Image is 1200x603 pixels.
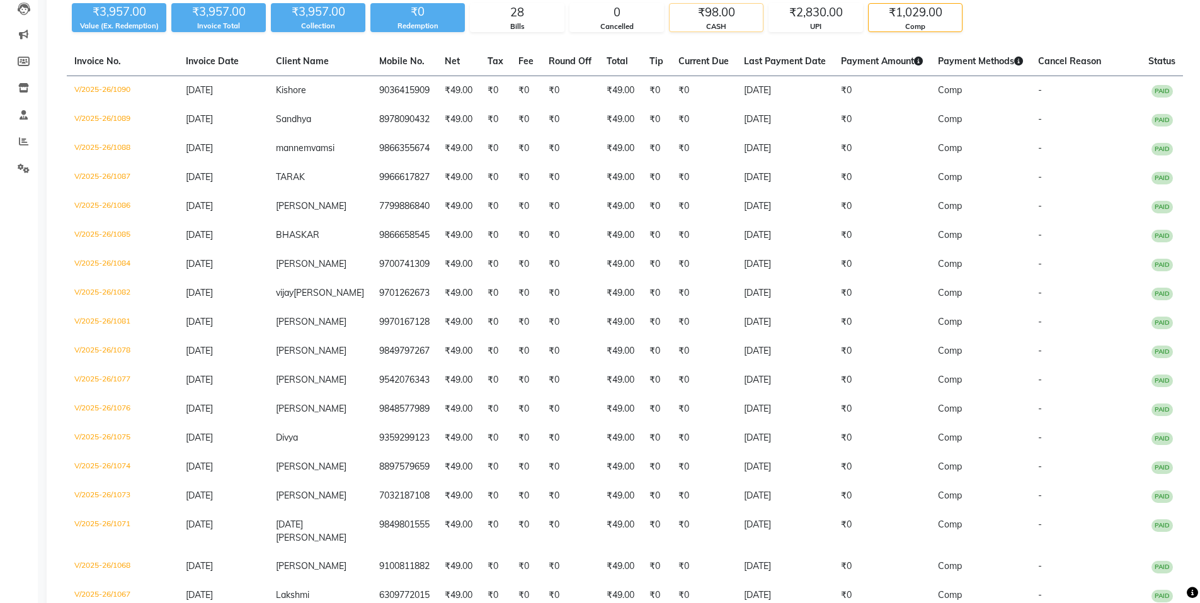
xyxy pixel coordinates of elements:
[671,279,736,308] td: ₹0
[671,337,736,366] td: ₹0
[736,192,833,221] td: [DATE]
[276,113,311,125] span: Sandhya
[1151,288,1173,300] span: PAID
[276,519,346,543] span: [DATE][PERSON_NAME]
[938,229,962,240] span: Comp
[511,482,541,510] td: ₹0
[769,4,862,21] div: ₹2,830.00
[276,84,306,96] span: Kishore
[1151,519,1173,532] span: PAID
[541,279,599,308] td: ₹0
[642,552,671,581] td: ₹0
[372,424,437,453] td: 9359299123
[1151,490,1173,503] span: PAID
[511,76,541,106] td: ₹0
[437,76,480,106] td: ₹49.00
[511,163,541,192] td: ₹0
[736,250,833,279] td: [DATE]
[642,424,671,453] td: ₹0
[1151,85,1173,98] span: PAID
[372,192,437,221] td: 7799886840
[372,308,437,337] td: 9970167128
[1038,200,1042,211] span: -
[437,105,480,134] td: ₹49.00
[186,55,239,67] span: Invoice Date
[186,200,213,211] span: [DATE]
[599,424,642,453] td: ₹49.00
[938,142,962,154] span: Comp
[678,55,729,67] span: Current Due
[599,105,642,134] td: ₹49.00
[67,308,178,337] td: V/2025-26/1081
[276,287,294,298] span: vijay
[541,552,599,581] td: ₹0
[607,55,628,67] span: Total
[518,55,534,67] span: Fee
[511,337,541,366] td: ₹0
[437,366,480,395] td: ₹49.00
[67,366,178,395] td: V/2025-26/1077
[370,3,465,21] div: ₹0
[437,552,480,581] td: ₹49.00
[736,510,833,552] td: [DATE]
[372,552,437,581] td: 9100811882
[511,424,541,453] td: ₹0
[1038,345,1042,356] span: -
[437,482,480,510] td: ₹49.00
[599,192,642,221] td: ₹49.00
[869,21,962,32] div: Comp
[480,250,511,279] td: ₹0
[833,424,930,453] td: ₹0
[938,55,1023,67] span: Payment Methods
[471,4,564,21] div: 28
[1038,403,1042,414] span: -
[437,279,480,308] td: ₹49.00
[1151,172,1173,184] span: PAID
[599,250,642,279] td: ₹49.00
[67,337,178,366] td: V/2025-26/1078
[276,258,346,269] span: [PERSON_NAME]
[736,163,833,192] td: [DATE]
[1038,287,1042,298] span: -
[642,337,671,366] td: ₹0
[541,395,599,424] td: ₹0
[372,134,437,163] td: 9866355674
[570,4,663,21] div: 0
[186,171,213,183] span: [DATE]
[599,395,642,424] td: ₹49.00
[599,308,642,337] td: ₹49.00
[171,21,266,31] div: Invoice Total
[541,105,599,134] td: ₹0
[276,229,319,240] span: BHASKAR
[511,366,541,395] td: ₹0
[938,200,962,211] span: Comp
[511,105,541,134] td: ₹0
[671,510,736,552] td: ₹0
[541,510,599,552] td: ₹0
[938,113,962,125] span: Comp
[736,337,833,366] td: [DATE]
[549,55,591,67] span: Round Off
[833,192,930,221] td: ₹0
[642,453,671,482] td: ₹0
[67,510,178,552] td: V/2025-26/1071
[769,21,862,32] div: UPI
[736,424,833,453] td: [DATE]
[1038,142,1042,154] span: -
[186,519,213,530] span: [DATE]
[276,345,346,356] span: [PERSON_NAME]
[67,395,178,424] td: V/2025-26/1076
[1038,113,1042,125] span: -
[938,345,962,356] span: Comp
[67,482,178,510] td: V/2025-26/1073
[271,21,365,31] div: Collection
[1148,55,1175,67] span: Status
[642,482,671,510] td: ₹0
[1151,461,1173,474] span: PAID
[72,21,166,31] div: Value (Ex. Redemption)
[480,552,511,581] td: ₹0
[642,395,671,424] td: ₹0
[1151,346,1173,358] span: PAID
[833,250,930,279] td: ₹0
[186,84,213,96] span: [DATE]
